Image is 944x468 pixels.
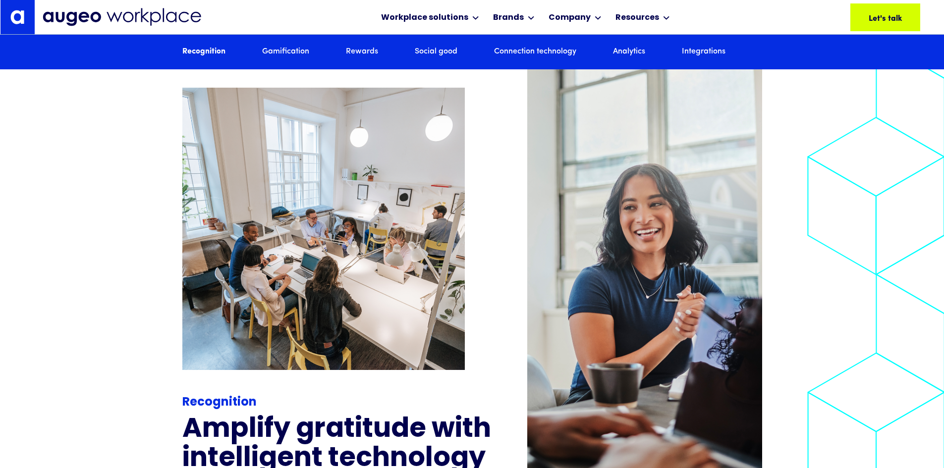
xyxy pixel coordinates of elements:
img: Augeo Workplace business unit full logo in mignight blue. [43,8,201,26]
div: Company [549,12,591,24]
a: Connection technology [494,47,576,57]
a: Social good [415,47,457,57]
div: Recognition [182,394,496,412]
div: Resources [615,12,659,24]
div: Brands [493,12,524,24]
div: Workplace solutions [381,12,468,24]
img: Augeo's "a" monogram decorative logo in white. [10,10,24,24]
a: Rewards [346,47,378,57]
a: Analytics [613,47,645,57]
a: Integrations [682,47,725,57]
a: Gamification [262,47,309,57]
a: Recognition [182,47,225,57]
a: Let's talk [850,3,920,31]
